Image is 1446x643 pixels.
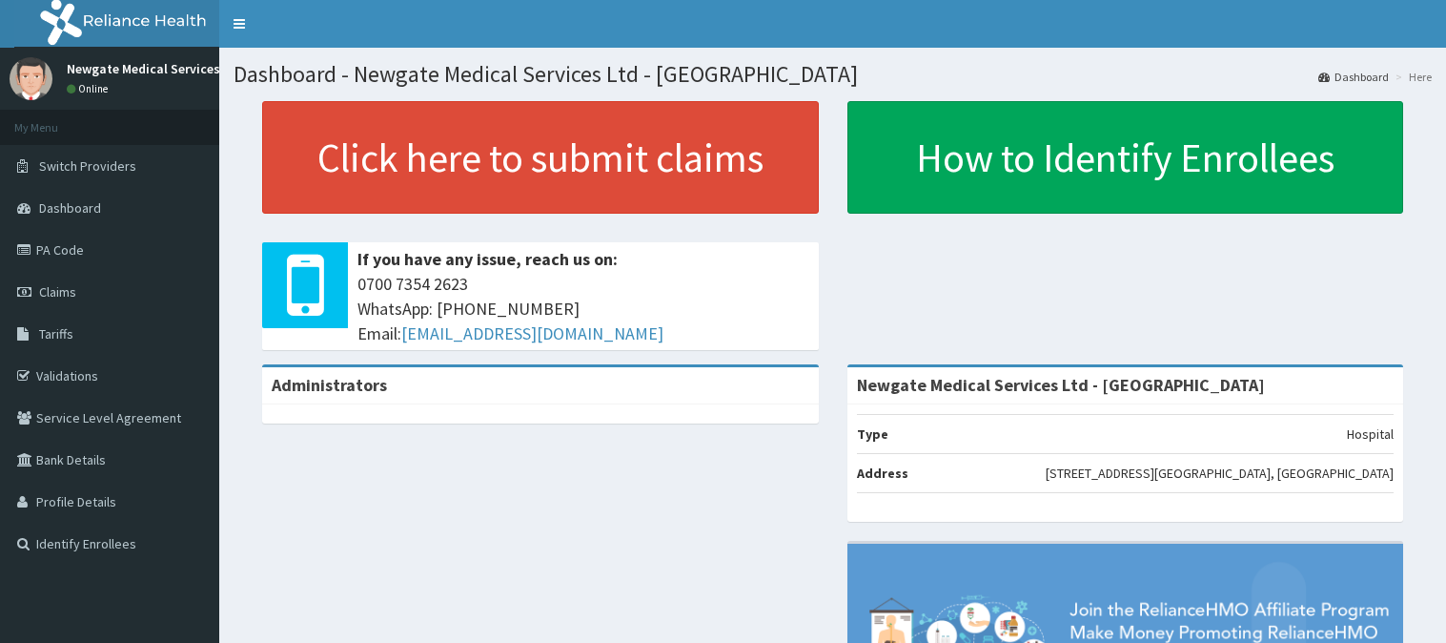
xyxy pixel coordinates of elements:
img: User Image [10,57,52,100]
a: Online [67,82,112,95]
b: Address [857,465,908,482]
span: 0700 7354 2623 WhatsApp: [PHONE_NUMBER] Email: [357,272,809,345]
h1: Dashboard - Newgate Medical Services Ltd - [GEOGRAPHIC_DATA] [234,62,1432,87]
a: How to Identify Enrollees [847,101,1404,214]
p: Hospital [1347,425,1394,444]
b: If you have any issue, reach us on: [357,248,618,270]
b: Type [857,425,888,443]
p: [STREET_ADDRESS][GEOGRAPHIC_DATA], [GEOGRAPHIC_DATA] [1046,464,1394,483]
span: Claims [39,283,76,301]
a: Click here to submit claims [262,101,819,214]
strong: Newgate Medical Services Ltd - [GEOGRAPHIC_DATA] [857,374,1265,396]
span: Switch Providers [39,157,136,175]
span: Tariffs [39,325,73,342]
a: Dashboard [1318,69,1389,85]
b: Administrators [272,374,387,396]
span: Dashboard [39,199,101,217]
a: [EMAIL_ADDRESS][DOMAIN_NAME] [401,322,663,344]
p: Newgate Medical Services [67,62,220,75]
li: Here [1391,69,1432,85]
